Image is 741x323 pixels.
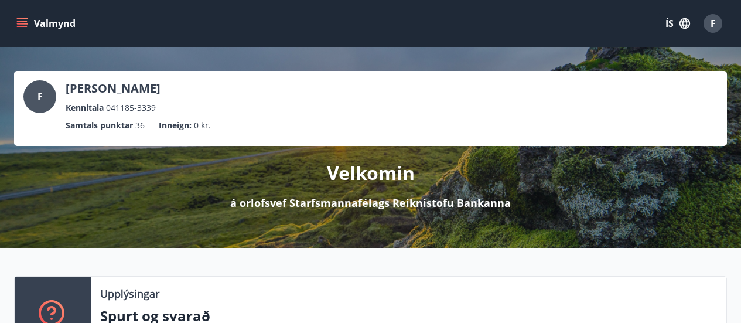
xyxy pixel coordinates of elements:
p: Velkomin [327,160,415,186]
span: 0 kr. [194,119,211,132]
span: 36 [135,119,145,132]
p: á orlofsvef Starfsmannafélags Reiknistofu Bankanna [230,195,511,210]
button: ÍS [659,13,696,34]
p: Upplýsingar [100,286,159,301]
button: menu [14,13,80,34]
p: Kennitala [66,101,104,114]
span: 041185-3339 [106,101,156,114]
span: F [711,17,716,30]
p: Inneign : [159,119,192,132]
span: F [37,90,43,103]
button: F [699,9,727,38]
p: [PERSON_NAME] [66,80,161,97]
p: Samtals punktar [66,119,133,132]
